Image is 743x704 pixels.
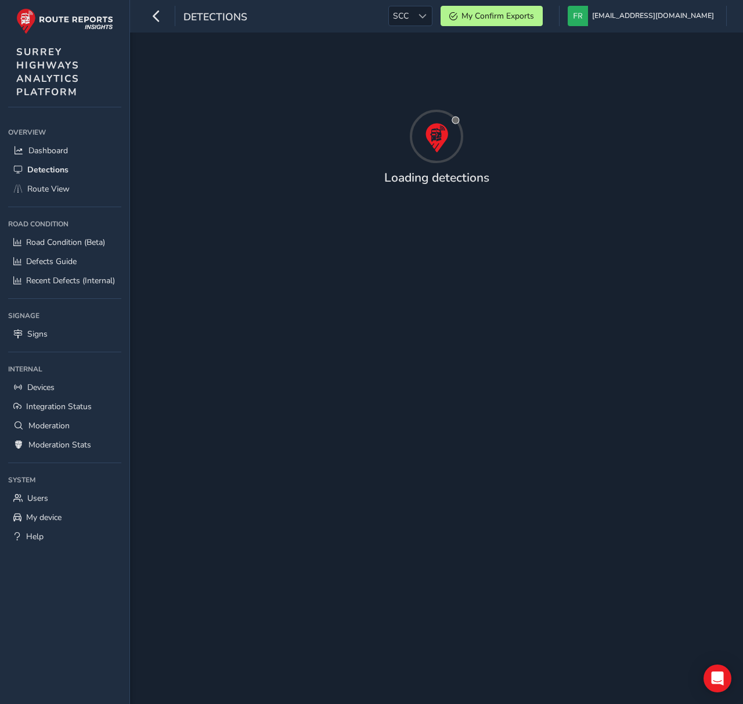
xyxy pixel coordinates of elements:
[8,215,121,233] div: Road Condition
[8,378,121,397] a: Devices
[8,324,121,344] a: Signs
[26,512,62,523] span: My device
[26,401,92,412] span: Integration Status
[8,416,121,435] a: Moderation
[26,256,77,267] span: Defects Guide
[8,233,121,252] a: Road Condition (Beta)
[8,252,121,271] a: Defects Guide
[8,471,121,489] div: System
[384,171,489,185] h4: Loading detections
[27,183,70,194] span: Route View
[8,435,121,454] a: Moderation Stats
[461,10,534,21] span: My Confirm Exports
[28,145,68,156] span: Dashboard
[26,237,105,248] span: Road Condition (Beta)
[8,360,121,378] div: Internal
[592,6,714,26] span: [EMAIL_ADDRESS][DOMAIN_NAME]
[27,164,68,175] span: Detections
[704,665,731,692] div: Open Intercom Messenger
[8,179,121,198] a: Route View
[16,8,113,34] img: rr logo
[8,124,121,141] div: Overview
[26,531,44,542] span: Help
[27,328,48,340] span: Signs
[8,489,121,508] a: Users
[8,508,121,527] a: My device
[568,6,588,26] img: diamond-layout
[8,397,121,416] a: Integration Status
[568,6,718,26] button: [EMAIL_ADDRESS][DOMAIN_NAME]
[28,420,70,431] span: Moderation
[8,527,121,546] a: Help
[441,6,543,26] button: My Confirm Exports
[28,439,91,450] span: Moderation Stats
[26,275,115,286] span: Recent Defects (Internal)
[183,10,247,26] span: Detections
[27,493,48,504] span: Users
[8,271,121,290] a: Recent Defects (Internal)
[8,307,121,324] div: Signage
[8,160,121,179] a: Detections
[16,45,80,99] span: SURREY HIGHWAYS ANALYTICS PLATFORM
[8,141,121,160] a: Dashboard
[389,6,413,26] span: SCC
[27,382,55,393] span: Devices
